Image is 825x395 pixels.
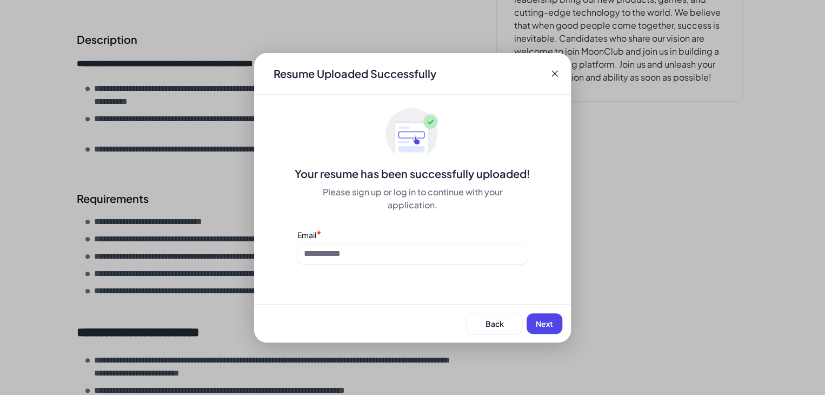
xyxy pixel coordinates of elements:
div: Resume Uploaded Successfully [265,66,445,81]
label: Email [297,230,316,240]
div: Your resume has been successfully uploaded! [254,166,571,181]
span: Back [485,319,504,328]
button: Back [467,313,522,334]
button: Next [527,313,562,334]
img: ApplyedMaskGroup3.svg [385,108,440,162]
div: Please sign up or log in to continue with your application. [297,186,528,212]
span: Next [536,319,553,328]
